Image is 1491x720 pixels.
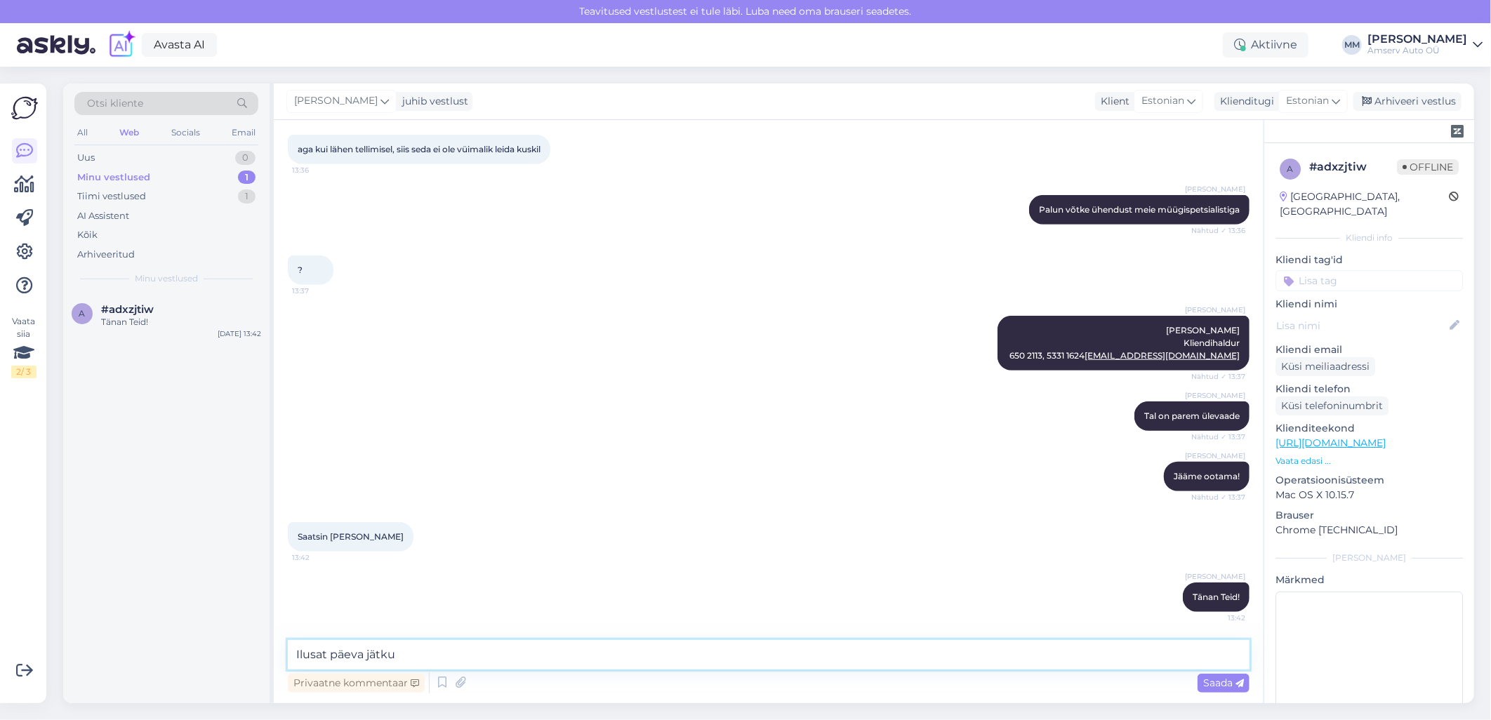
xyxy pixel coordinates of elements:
[11,366,37,378] div: 2 / 3
[397,94,468,109] div: juhib vestlust
[1214,94,1274,109] div: Klienditugi
[142,33,217,57] a: Avasta AI
[101,303,154,316] span: #adxzjtiw
[1397,159,1459,175] span: Offline
[77,248,135,262] div: Arhiveeritud
[292,552,345,563] span: 13:42
[1275,488,1463,502] p: Mac OS X 10.15.7
[1174,471,1240,481] span: Jääme ootama!
[1185,451,1245,461] span: [PERSON_NAME]
[1193,592,1240,602] span: Tänan Teid!
[235,151,256,165] div: 0
[79,308,86,319] span: a
[1191,492,1245,502] span: Nähtud ✓ 13:37
[1095,94,1129,109] div: Klient
[1203,676,1244,689] span: Saada
[1275,455,1463,467] p: Vaata edasi ...
[1275,473,1463,488] p: Operatsioonisüsteem
[1275,253,1463,267] p: Kliendi tag'id
[1275,396,1389,415] div: Küsi telefoninumbrit
[1275,297,1463,312] p: Kliendi nimi
[1275,508,1463,523] p: Brauser
[1191,225,1245,236] span: Nähtud ✓ 13:36
[1193,613,1245,623] span: 13:42
[1275,232,1463,244] div: Kliendi info
[77,209,129,223] div: AI Assistent
[1275,357,1375,376] div: Küsi meiliaadressi
[292,286,345,296] span: 13:37
[1280,189,1449,219] div: [GEOGRAPHIC_DATA], [GEOGRAPHIC_DATA]
[1275,523,1463,538] p: Chrome [TECHNICAL_ID]
[1275,573,1463,587] p: Märkmed
[1287,164,1294,174] span: a
[11,95,38,121] img: Askly Logo
[294,93,378,109] span: [PERSON_NAME]
[298,265,303,275] span: ?
[107,30,136,60] img: explore-ai
[1367,34,1467,45] div: [PERSON_NAME]
[1141,93,1184,109] span: Estonian
[77,228,98,242] div: Kõik
[1276,318,1447,333] input: Lisa nimi
[11,315,37,378] div: Vaata siia
[77,151,95,165] div: Uus
[135,272,198,285] span: Minu vestlused
[1185,305,1245,315] span: [PERSON_NAME]
[1286,93,1329,109] span: Estonian
[288,640,1250,669] textarea: Ilusat päeva jätku
[1191,432,1245,442] span: Nähtud ✓ 13:37
[292,165,345,175] span: 13:36
[238,171,256,185] div: 1
[1451,125,1464,138] img: zendesk
[1275,382,1463,396] p: Kliendi telefon
[298,144,541,154] span: aga kui lähen tellimisel, siis seda ei ole vüimalik leida kuskil
[168,124,203,142] div: Socials
[1191,371,1245,382] span: Nähtud ✓ 13:37
[298,531,404,542] span: Saatsin [PERSON_NAME]
[1309,159,1397,175] div: # adxzjtiw
[1275,421,1463,436] p: Klienditeekond
[1367,34,1483,56] a: [PERSON_NAME]Amserv Auto OÜ
[1353,92,1462,111] div: Arhiveeri vestlus
[77,189,146,204] div: Tiimi vestlused
[1185,184,1245,194] span: [PERSON_NAME]
[218,328,261,339] div: [DATE] 13:42
[1275,342,1463,357] p: Kliendi email
[77,171,150,185] div: Minu vestlused
[1185,390,1245,401] span: [PERSON_NAME]
[1342,35,1362,55] div: MM
[117,124,142,142] div: Web
[87,96,143,111] span: Otsi kliente
[1223,32,1308,58] div: Aktiivne
[238,189,256,204] div: 1
[74,124,91,142] div: All
[1039,204,1240,215] span: Palun võtke ühendust meie müügispetsialistiga
[1275,552,1463,564] div: [PERSON_NAME]
[1144,411,1240,421] span: Tal on parem ülevaade
[1275,270,1463,291] input: Lisa tag
[1275,436,1386,449] a: [URL][DOMAIN_NAME]
[229,124,258,142] div: Email
[288,674,425,693] div: Privaatne kommentaar
[1085,350,1240,361] a: [EMAIL_ADDRESS][DOMAIN_NAME]
[1185,571,1245,582] span: [PERSON_NAME]
[101,316,261,328] div: Tänan Teid!
[1367,45,1467,56] div: Amserv Auto OÜ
